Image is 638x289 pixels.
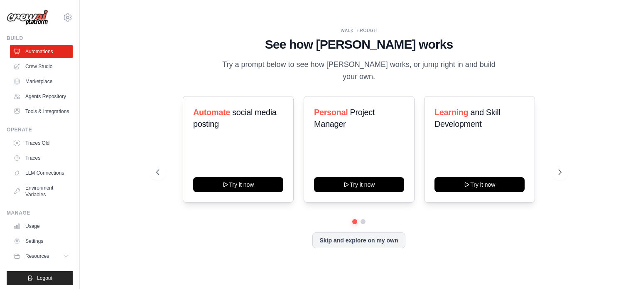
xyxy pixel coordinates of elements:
[10,249,73,263] button: Resources
[156,27,562,34] div: WALKTHROUGH
[37,275,52,282] span: Logout
[10,90,73,103] a: Agents Repository
[314,177,404,192] button: Try it now
[10,181,73,201] a: Environment Variables
[434,177,525,192] button: Try it now
[193,108,277,128] span: social media posting
[10,105,73,118] a: Tools & Integrations
[219,59,498,83] p: Try a prompt below to see how [PERSON_NAME] works, or jump right in and build your own.
[434,108,468,117] span: Learning
[596,249,638,289] iframe: Chat Widget
[7,271,73,285] button: Logout
[10,136,73,150] a: Traces Old
[10,151,73,165] a: Traces
[312,232,405,248] button: Skip and explore on my own
[314,108,375,128] span: Project Manager
[7,10,48,26] img: Logo
[7,35,73,42] div: Build
[193,108,230,117] span: Automate
[25,253,49,259] span: Resources
[10,166,73,180] a: LLM Connections
[7,126,73,133] div: Operate
[193,177,283,192] button: Try it now
[10,45,73,58] a: Automations
[314,108,348,117] span: Personal
[156,37,562,52] h1: See how [PERSON_NAME] works
[10,220,73,233] a: Usage
[10,60,73,73] a: Crew Studio
[7,210,73,216] div: Manage
[10,75,73,88] a: Marketplace
[10,235,73,248] a: Settings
